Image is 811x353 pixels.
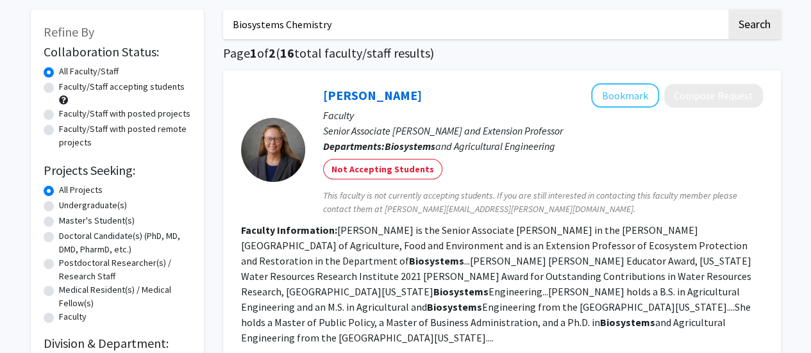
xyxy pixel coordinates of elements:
label: Postdoctoral Researcher(s) / Research Staff [59,256,191,283]
p: Faculty [323,108,763,123]
b: Biosystems [600,316,655,329]
b: Biosystems [433,285,489,298]
span: Refine By [44,24,94,40]
b: Departments: [323,140,385,152]
label: Faculty/Staff with posted remote projects [59,122,191,149]
fg-read-more: [PERSON_NAME] is the Senior Associate [PERSON_NAME] in the [PERSON_NAME][GEOGRAPHIC_DATA] of Agri... [241,224,751,344]
h2: Division & Department: [44,336,191,351]
span: 1 [250,45,257,61]
label: All Projects [59,183,103,197]
iframe: Chat [10,295,54,343]
label: Faculty [59,310,87,324]
b: Biosystems [385,140,435,152]
button: Search [728,10,781,39]
button: Add Carmen Agouridis to Bookmarks [591,83,659,108]
h1: Page of ( total faculty/staff results) [223,45,781,61]
span: 2 [269,45,276,61]
span: 16 [280,45,294,61]
b: Faculty Information: [241,224,337,236]
a: [PERSON_NAME] [323,87,422,103]
label: All Faculty/Staff [59,65,119,78]
label: Faculty/Staff accepting students [59,80,185,94]
p: Senior Associate [PERSON_NAME] and Extension Professor [323,123,763,138]
label: Undergraduate(s) [59,199,127,212]
b: Biosystems [427,300,482,313]
label: Doctoral Candidate(s) (PhD, MD, DMD, PharmD, etc.) [59,229,191,256]
b: Biosystems [409,254,464,267]
mat-chip: Not Accepting Students [323,159,442,179]
button: Compose Request to Carmen Agouridis [664,84,763,108]
span: and Agricultural Engineering [385,140,555,152]
label: Medical Resident(s) / Medical Fellow(s) [59,283,191,310]
h2: Projects Seeking: [44,163,191,178]
h2: Collaboration Status: [44,44,191,60]
input: Search Keywords [223,10,726,39]
span: This faculty is not currently accepting students. If you are still interested in contacting this ... [323,189,763,216]
label: Faculty/Staff with posted projects [59,107,190,120]
label: Master's Student(s) [59,214,135,227]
